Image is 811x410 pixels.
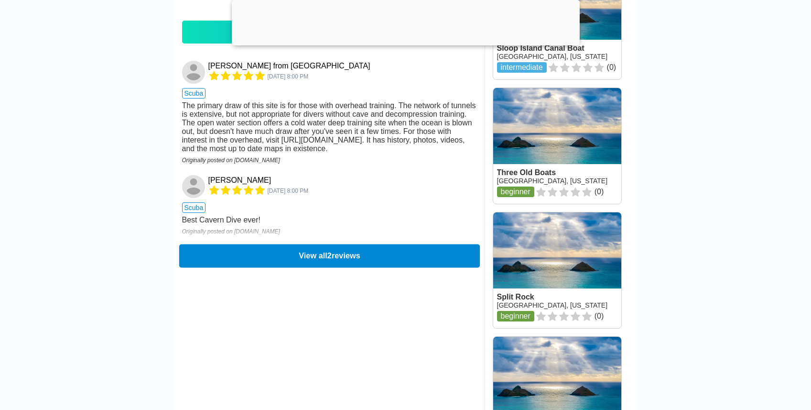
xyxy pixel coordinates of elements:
[182,175,206,198] a: Andrew Zizza
[182,88,206,99] span: scuba
[497,53,608,60] a: [GEOGRAPHIC_DATA], [US_STATE]
[268,73,309,80] span: 5159
[268,188,309,194] span: 1294
[182,175,205,198] img: Andrew Zizza
[182,216,477,224] div: Best Cavern Dive ever!
[182,202,206,213] span: scuba
[179,244,479,267] button: View all2reviews
[208,176,271,185] a: [PERSON_NAME]
[208,62,370,70] a: [PERSON_NAME] from [GEOGRAPHIC_DATA]
[182,21,477,44] a: Write a Review
[182,228,477,235] div: Originally posted on [DOMAIN_NAME]
[182,61,205,84] img: Matt from Waltham
[182,61,206,84] a: Matt from Waltham
[182,101,477,153] div: The primary draw of this site is for those with overhead training. The network of tunnels is exte...
[182,157,477,164] div: Originally posted on [DOMAIN_NAME]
